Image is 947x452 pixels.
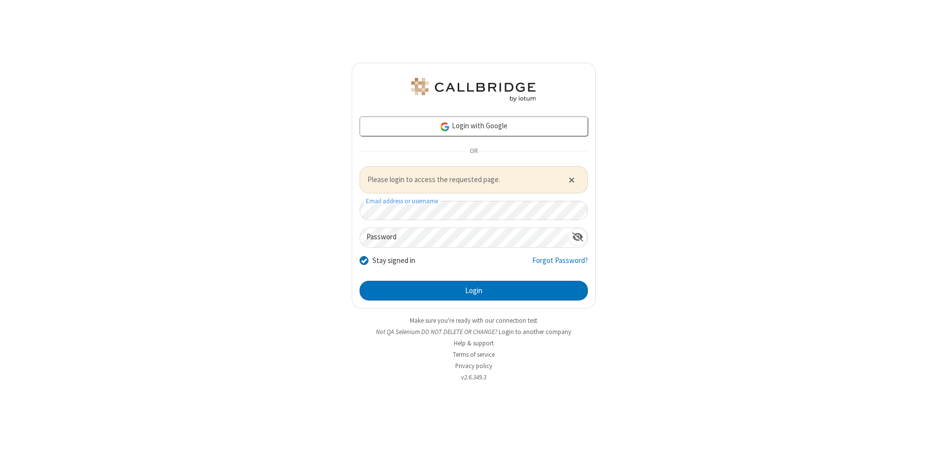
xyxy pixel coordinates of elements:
[409,78,538,102] img: QA Selenium DO NOT DELETE OR CHANGE
[360,228,568,247] input: Password
[563,172,580,187] button: Close alert
[367,174,556,186] span: Please login to access the requested page.
[454,339,494,347] a: Help & support
[352,373,596,382] li: v2.6.349.3
[532,255,588,274] a: Forgot Password?
[568,228,587,246] div: Show password
[360,116,588,136] a: Login with Google
[439,121,450,132] img: google-icon.png
[455,362,492,370] a: Privacy policy
[466,145,481,158] span: OR
[499,327,571,337] button: Login to another company
[360,281,588,301] button: Login
[352,327,596,337] li: Not QA Selenium DO NOT DELETE OR CHANGE?
[410,316,537,325] a: Make sure you're ready with our connection test
[453,350,495,359] a: Terms of service
[372,255,415,266] label: Stay signed in
[360,201,588,220] input: Email address or username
